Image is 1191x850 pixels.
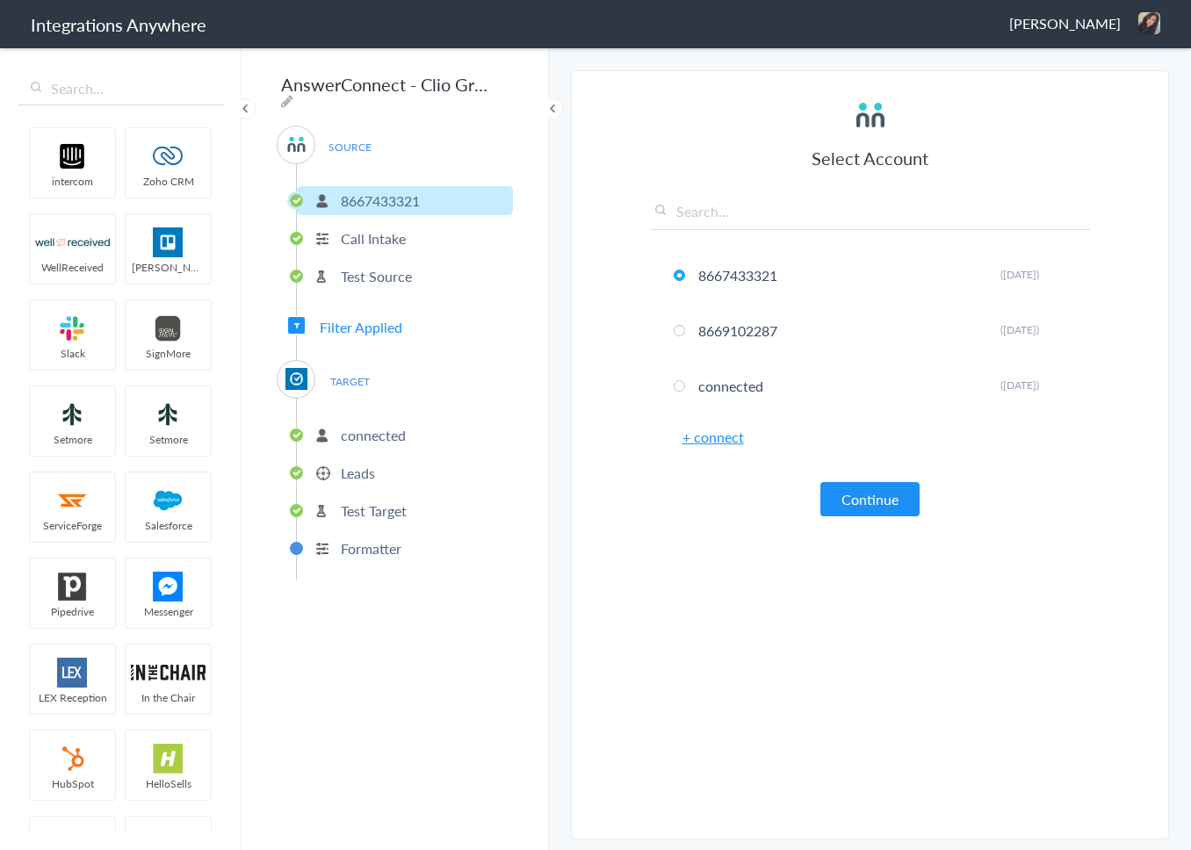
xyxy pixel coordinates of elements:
[131,227,206,257] img: trello.png
[126,174,211,189] span: Zoho CRM
[126,776,211,791] span: HelloSells
[1000,378,1039,393] span: ([DATE])
[35,313,110,343] img: slack-logo.svg
[18,72,224,105] input: Search...
[131,400,206,429] img: setmoreNew.jpg
[131,658,206,688] img: inch-logo.svg
[30,776,115,791] span: HubSpot
[341,501,407,521] p: Test Target
[35,744,110,774] img: hubspot-logo.svg
[682,427,744,447] a: + connect
[131,486,206,515] img: salesforce-logo.svg
[126,260,211,275] span: [PERSON_NAME]
[35,572,110,601] img: pipedrive.png
[126,604,211,619] span: Messenger
[1000,322,1039,337] span: ([DATE])
[1138,12,1160,34] img: img-5893.jpeg
[316,370,383,393] span: TARGET
[853,97,888,133] img: answerconnect-logo.svg
[131,744,206,774] img: hs-app-logo.svg
[341,228,406,249] p: Call Intake
[131,313,206,343] img: signmore-logo.png
[30,604,115,619] span: Pipedrive
[30,518,115,533] span: ServiceForge
[126,432,211,447] span: Setmore
[35,658,110,688] img: lex-app-logo.svg
[651,201,1090,230] input: Search...
[35,227,110,257] img: wr-logo.svg
[341,191,420,211] p: 8667433321
[30,690,115,705] span: LEX Reception
[651,146,1090,170] h3: Select Account
[35,400,110,429] img: setmoreNew.jpg
[341,266,412,286] p: Test Source
[320,317,402,337] span: Filter Applied
[1000,267,1039,282] span: ([DATE])
[30,346,115,361] span: Slack
[30,260,115,275] span: WellReceived
[131,141,206,171] img: zoho-logo.svg
[131,572,206,601] img: FBM.png
[35,141,110,171] img: intercom-logo.svg
[31,12,206,37] h1: Integrations Anywhere
[126,690,211,705] span: In the Chair
[30,174,115,189] span: intercom
[126,346,211,361] span: SignMore
[341,425,406,445] p: connected
[30,432,115,447] span: Setmore
[35,486,110,515] img: serviceforge-icon.png
[316,135,383,159] span: SOURCE
[1009,13,1121,33] span: [PERSON_NAME]
[341,538,401,558] p: Formatter
[820,482,920,516] button: Continue
[126,518,211,533] span: Salesforce
[285,368,307,390] img: Clio.jpg
[285,133,307,155] img: answerconnect-logo.svg
[341,463,375,483] p: Leads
